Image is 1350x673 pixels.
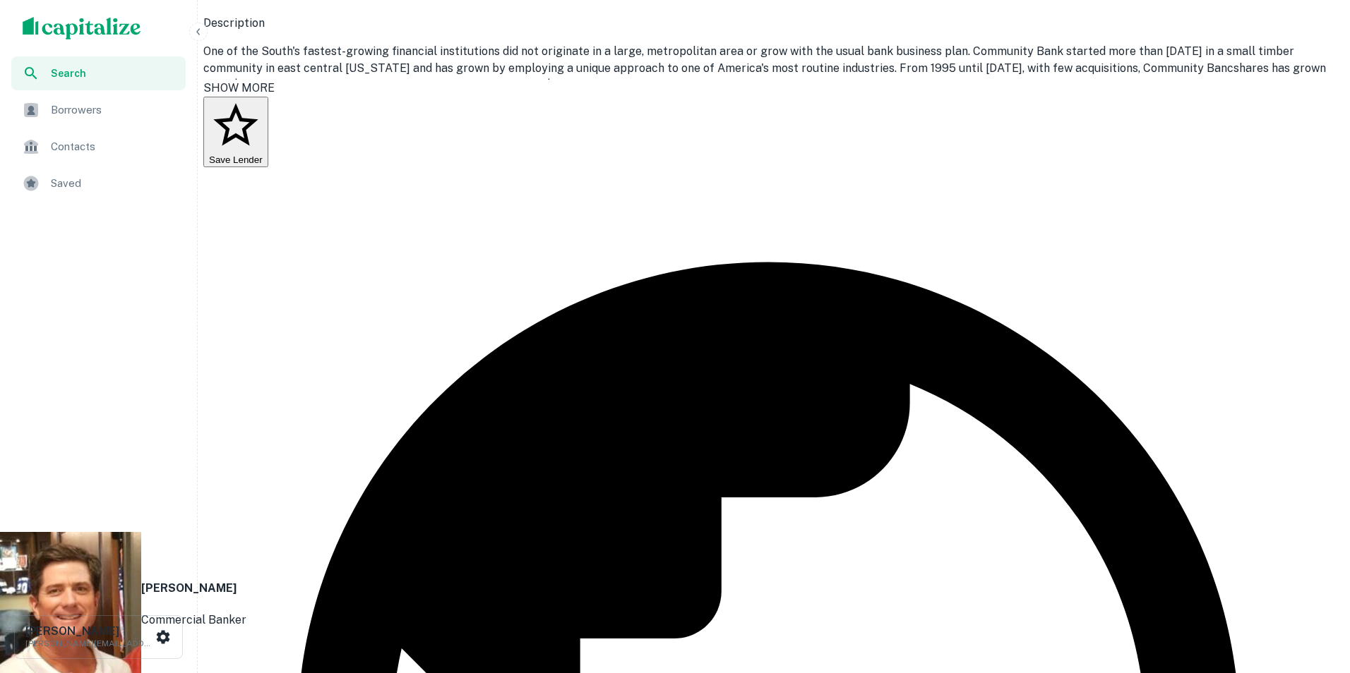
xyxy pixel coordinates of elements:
span: Description [203,16,265,30]
span: Search [51,66,177,81]
span: Contacts [51,138,177,155]
span: Saved [51,175,177,192]
p: One of the South's fastest-growing financial institutions did not originate in a large, metropoli... [203,43,1334,94]
span: SHOW MORE [203,81,275,95]
img: capitalize-logo.png [23,17,141,40]
iframe: Chat Widget [1279,560,1350,628]
h6: [PERSON_NAME] [25,626,153,637]
span: Borrowers [51,102,177,119]
p: [PERSON_NAME][EMAIL_ADDRESS][DOMAIN_NAME] [25,637,153,650]
button: Save Lender [203,97,268,167]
